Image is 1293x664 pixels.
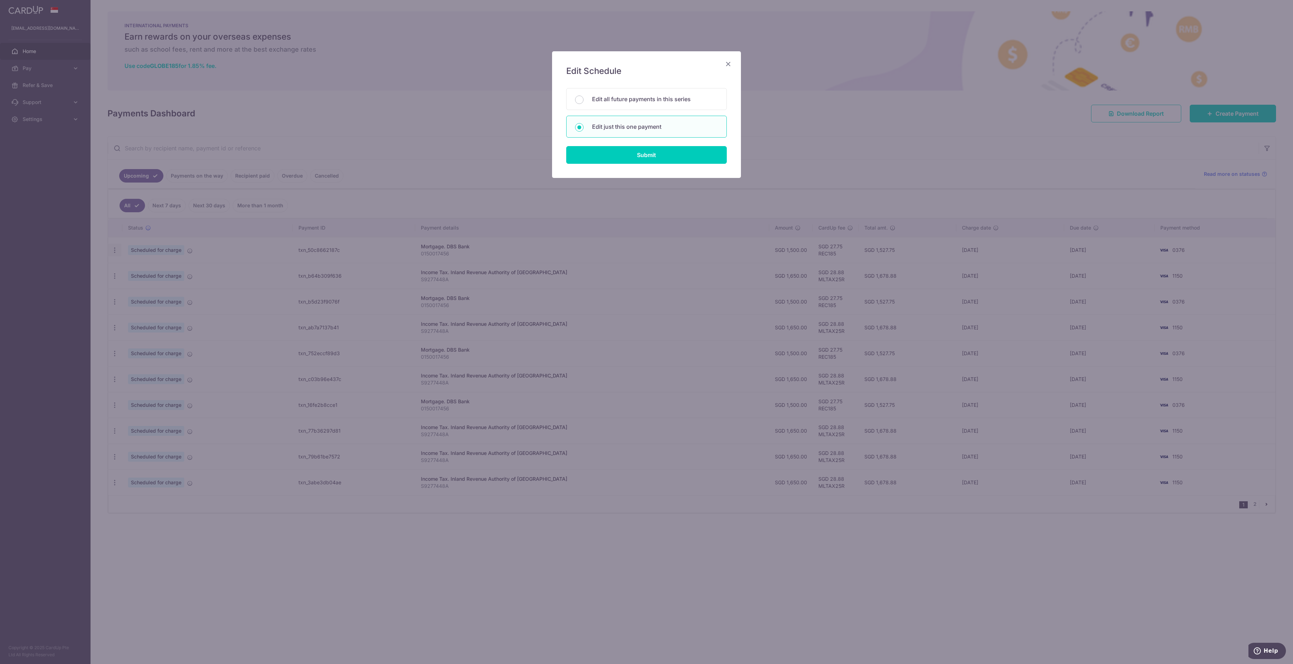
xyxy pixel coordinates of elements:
[592,122,718,131] p: Edit just this one payment
[724,60,732,68] button: Close
[1248,643,1286,660] iframe: Opens a widget where you can find more information
[566,146,727,164] input: Submit
[566,65,727,77] h5: Edit Schedule
[592,95,718,103] p: Edit all future payments in this series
